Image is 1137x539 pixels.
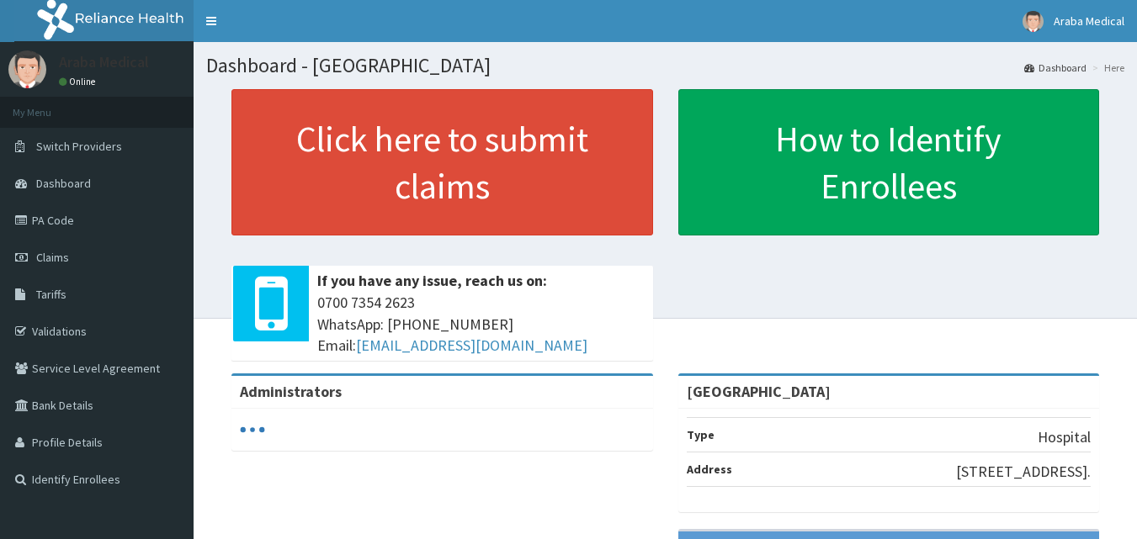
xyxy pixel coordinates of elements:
[36,287,66,302] span: Tariffs
[36,250,69,265] span: Claims
[1024,61,1087,75] a: Dashboard
[240,382,342,401] b: Administrators
[1054,13,1124,29] span: Araba Medical
[231,89,653,235] a: Click here to submit claims
[59,55,149,70] p: Araba Medical
[956,461,1091,483] p: [STREET_ADDRESS].
[687,382,831,401] strong: [GEOGRAPHIC_DATA]
[8,50,46,88] img: User Image
[36,176,91,191] span: Dashboard
[240,417,265,442] svg: audio-loading
[678,89,1100,235] a: How to Identify Enrollees
[1023,11,1044,32] img: User Image
[356,336,587,355] a: [EMAIL_ADDRESS][DOMAIN_NAME]
[317,271,547,290] b: If you have any issue, reach us on:
[1038,426,1091,448] p: Hospital
[59,76,99,87] a: Online
[687,462,732,477] b: Address
[317,292,645,357] span: 0700 7354 2623 WhatsApp: [PHONE_NUMBER] Email:
[687,427,715,442] b: Type
[1088,61,1124,75] li: Here
[36,139,122,154] span: Switch Providers
[206,55,1124,77] h1: Dashboard - [GEOGRAPHIC_DATA]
